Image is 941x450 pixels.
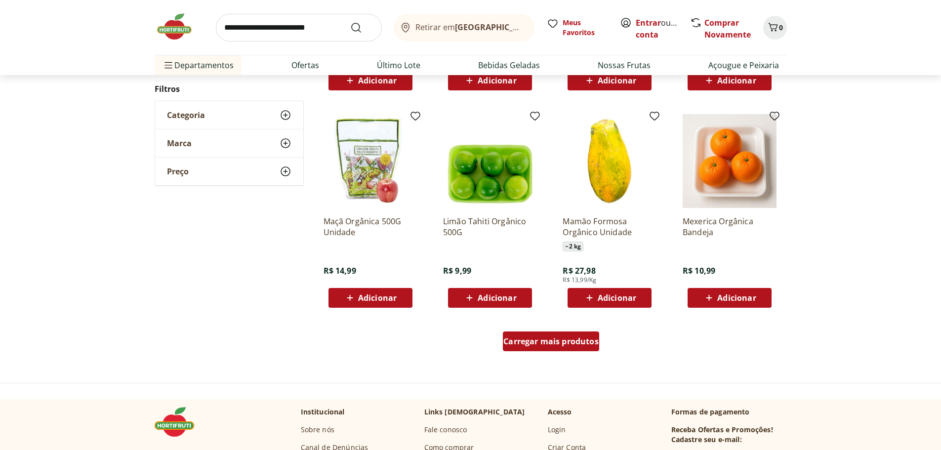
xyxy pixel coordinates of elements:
[455,22,621,33] b: [GEOGRAPHIC_DATA]/[GEOGRAPHIC_DATA]
[563,18,608,38] span: Meus Favoritos
[167,138,192,148] span: Marca
[563,216,656,238] a: Mamão Formosa Orgânico Unidade
[324,216,417,238] a: Maçã Orgânica 500G Unidade
[216,14,382,41] input: search
[563,276,596,284] span: R$ 13,99/Kg
[167,166,189,176] span: Preço
[503,331,599,355] a: Carregar mais produtos
[155,158,303,185] button: Preço
[503,337,599,345] span: Carregar mais produtos
[424,407,525,417] p: Links [DEMOGRAPHIC_DATA]
[598,77,636,84] span: Adicionar
[443,265,471,276] span: R$ 9,99
[358,294,397,302] span: Adicionar
[688,71,772,90] button: Adicionar
[598,294,636,302] span: Adicionar
[636,17,690,40] a: Criar conta
[547,18,608,38] a: Meus Favoritos
[155,129,303,157] button: Marca
[350,22,374,34] button: Submit Search
[683,216,777,238] a: Mexerica Orgânica Bandeja
[683,114,777,208] img: Mexerica Orgânica Bandeja
[598,59,651,71] a: Nossas Frutas
[448,71,532,90] button: Adicionar
[155,407,204,437] img: Hortifruti
[717,294,756,302] span: Adicionar
[636,17,661,28] a: Entrar
[636,17,680,41] span: ou
[717,77,756,84] span: Adicionar
[443,216,537,238] a: Limão Tahiti Orgânico 500G
[704,17,751,40] a: Comprar Novamente
[163,53,174,77] button: Menu
[155,12,204,41] img: Hortifruti
[448,288,532,308] button: Adicionar
[328,71,412,90] button: Adicionar
[568,71,652,90] button: Adicionar
[548,407,572,417] p: Acesso
[688,288,772,308] button: Adicionar
[291,59,319,71] a: Ofertas
[563,242,583,251] span: ~ 2 kg
[415,23,525,32] span: Retirar em
[563,114,656,208] img: Mamão Formosa Orgânico Unidade
[478,294,516,302] span: Adicionar
[328,288,412,308] button: Adicionar
[683,265,715,276] span: R$ 10,99
[163,53,234,77] span: Departamentos
[324,114,417,208] img: Maçã Orgânica 500G Unidade
[324,265,356,276] span: R$ 14,99
[563,265,595,276] span: R$ 27,98
[155,79,304,99] h2: Filtros
[708,59,779,71] a: Açougue e Peixaria
[394,14,535,41] button: Retirar em[GEOGRAPHIC_DATA]/[GEOGRAPHIC_DATA]
[568,288,652,308] button: Adicionar
[301,407,345,417] p: Institucional
[478,77,516,84] span: Adicionar
[443,114,537,208] img: Limão Tahiti Orgânico 500G
[671,425,773,435] h3: Receba Ofertas e Promoções!
[301,425,334,435] a: Sobre nós
[167,110,205,120] span: Categoria
[155,101,303,129] button: Categoria
[671,435,742,445] h3: Cadastre seu e-mail:
[548,425,566,435] a: Login
[478,59,540,71] a: Bebidas Geladas
[377,59,420,71] a: Último Lote
[779,23,783,32] span: 0
[358,77,397,84] span: Adicionar
[671,407,787,417] p: Formas de pagamento
[424,425,467,435] a: Fale conosco
[763,16,787,40] button: Carrinho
